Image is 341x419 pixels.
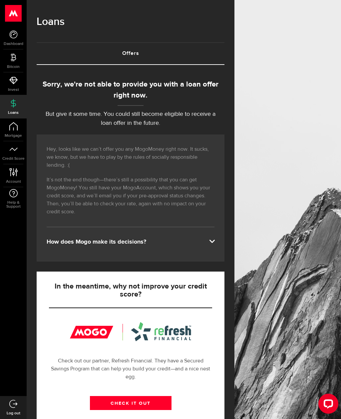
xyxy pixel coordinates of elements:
[47,176,214,216] p: It’s not the end though—there’s still a possibility that you can get MogoMoney! You still have yo...
[37,79,224,101] div: Sorry, we're not able to provide you with a loan offer right now.
[37,42,224,65] ul: Tabs Navigation
[37,43,224,64] a: Offers
[47,238,214,246] div: How does Mogo make its decisions?
[90,396,171,410] a: CHECK IT OUT
[49,357,212,381] p: Check out our partner, Refresh Financial. They have a Secured Savings Program that can help you b...
[49,283,212,299] h5: In the meantime, why not improve your credit score?
[313,391,341,419] iframe: LiveChat chat widget
[47,145,214,169] p: Hey, looks like we can’t offer you any MogoMoney right now. It sucks, we know, but we have to pla...
[37,13,224,31] h1: Loans
[37,110,224,128] p: But give it some time. You could still become eligible to receive a loan offer in the future.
